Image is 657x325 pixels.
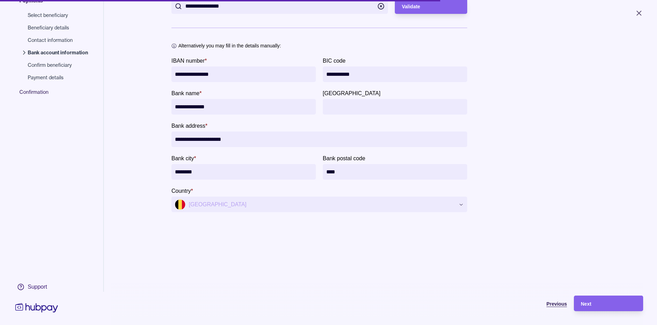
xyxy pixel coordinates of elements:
[28,12,88,19] span: Select beneficiary
[323,155,365,161] p: Bank postal code
[14,280,60,294] a: Support
[171,89,202,97] label: Bank name
[581,301,591,307] span: Next
[175,164,312,180] input: Bank city
[547,301,567,307] span: Previous
[28,37,88,44] span: Contact information
[323,89,381,97] label: Bank province
[171,154,196,162] label: Bank city
[171,56,207,65] label: IBAN number
[171,155,194,161] p: Bank city
[171,188,191,194] p: Country
[178,42,281,49] p: Alternatively you may fill in the details manually:
[326,66,464,82] input: BIC code
[574,296,643,311] button: Next
[28,283,47,291] div: Support
[323,154,365,162] label: Bank postal code
[402,4,420,9] span: Validate
[326,164,464,180] input: Bank postal code
[326,99,464,115] input: Bank province
[498,296,567,311] button: Previous
[323,58,346,64] p: BIC code
[175,99,312,115] input: bankName
[171,123,205,129] p: Bank address
[28,74,88,81] span: Payment details
[175,66,312,82] input: IBAN number
[28,49,88,56] span: Bank account information
[171,90,199,96] p: Bank name
[323,56,346,65] label: BIC code
[171,187,193,195] label: Country
[19,89,95,101] span: Confirmation
[323,90,381,96] p: [GEOGRAPHIC_DATA]
[28,62,88,69] span: Confirm beneficiary
[171,58,205,64] p: IBAN number
[175,132,464,147] input: Bank address
[28,24,88,31] span: Beneficiary details
[171,121,207,130] label: Bank address
[627,6,651,21] button: Close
